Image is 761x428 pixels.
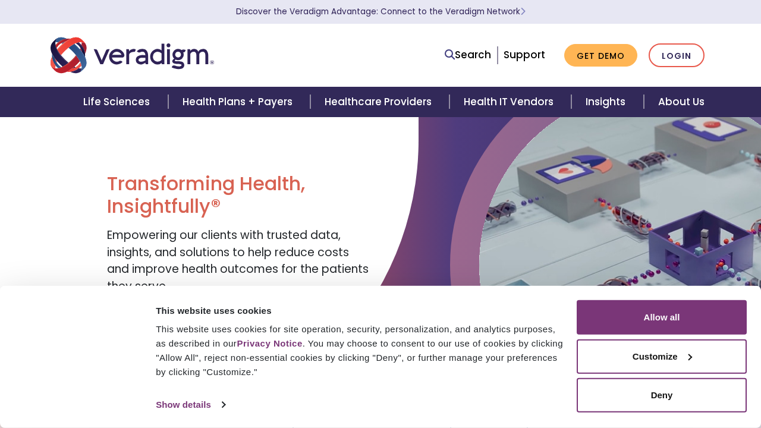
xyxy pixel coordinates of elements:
a: Support [504,48,545,62]
button: Allow all [577,300,747,335]
a: Healthcare Providers [310,87,449,117]
button: Deny [577,378,747,413]
a: Show details [156,396,225,414]
img: Veradigm logo [51,36,214,75]
a: Discover the Veradigm Advantage: Connect to the Veradigm NetworkLearn More [236,6,526,17]
span: Empowering our clients with trusted data, insights, and solutions to help reduce costs and improv... [107,227,369,294]
h1: Transforming Health, Insightfully® [107,172,372,218]
a: Login [649,43,705,68]
a: Privacy Notice [237,338,302,348]
button: Customize [577,339,747,373]
a: Life Sciences [69,87,168,117]
a: Search [445,47,491,63]
a: Get Demo [564,44,637,67]
a: Health Plans + Payers [168,87,310,117]
a: Health IT Vendors [449,87,571,117]
a: Insights [571,87,643,117]
span: Learn More [520,6,526,17]
a: About Us [644,87,719,117]
div: This website uses cookies [156,303,563,317]
div: This website uses cookies for site operation, security, personalization, and analytics purposes, ... [156,322,563,379]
